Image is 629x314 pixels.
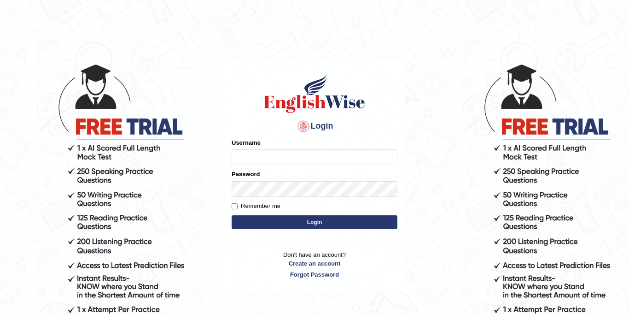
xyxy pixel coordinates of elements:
[232,201,280,211] label: Remember me
[232,259,397,268] a: Create an account
[262,73,367,114] img: Logo of English Wise sign in for intelligent practice with AI
[232,170,260,178] label: Password
[232,270,397,279] a: Forgot Password
[232,119,397,134] h4: Login
[232,203,238,209] input: Remember me
[232,138,261,147] label: Username
[232,250,397,279] p: Don't have an account?
[232,215,397,229] button: Login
